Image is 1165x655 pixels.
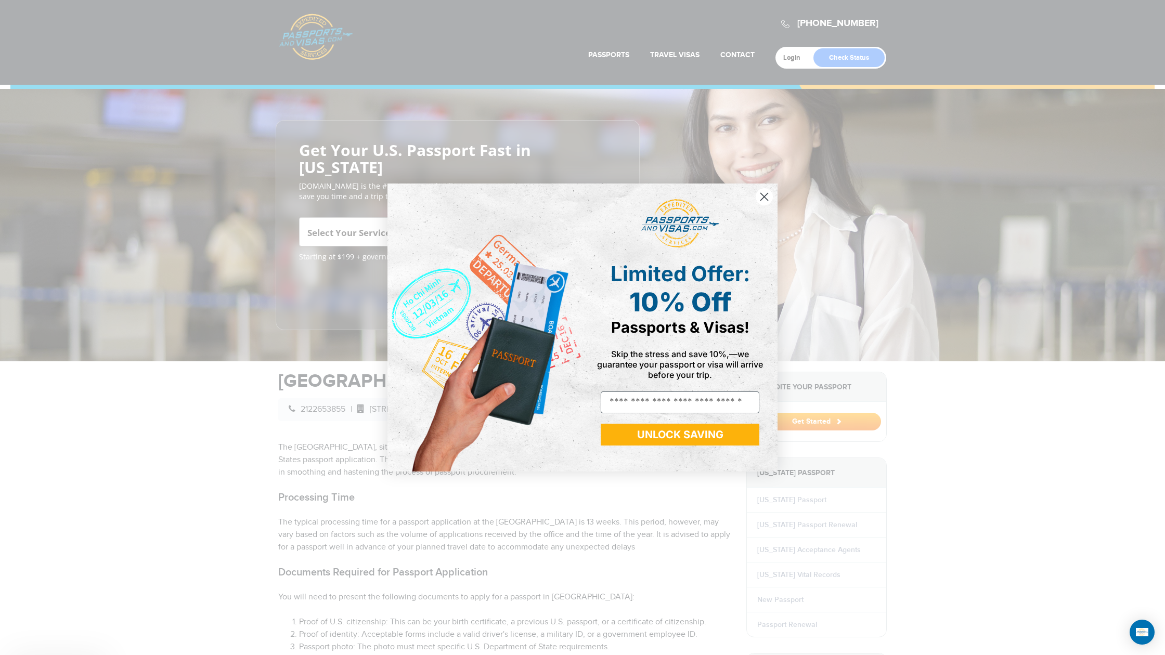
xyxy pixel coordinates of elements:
img: de9cda0d-0715-46ca-9a25-073762a91ba7.png [387,184,582,471]
span: 10% Off [629,286,731,318]
span: Limited Offer: [611,261,750,286]
span: Passports & Visas! [611,318,749,336]
button: Close dialog [755,188,773,206]
button: UNLOCK SAVING [601,424,759,446]
img: passports and visas [641,199,719,248]
div: Open Intercom Messenger [1130,620,1155,645]
span: Skip the stress and save 10%,—we guarantee your passport or visa will arrive before your trip. [597,349,763,380]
